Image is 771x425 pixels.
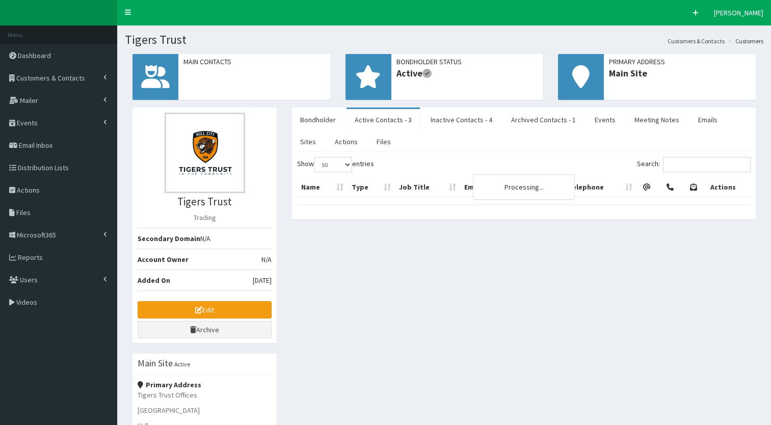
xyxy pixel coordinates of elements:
[183,57,325,67] span: Main Contacts
[19,141,52,150] span: Email Inbox
[396,67,538,80] span: Active
[18,253,43,262] span: Reports
[138,234,200,243] b: Secondary Domain
[690,109,726,130] a: Emails
[125,33,763,46] h1: Tigers Trust
[138,228,272,249] li: N/A
[292,131,324,152] a: Sites
[20,96,38,105] span: Mailer
[261,254,272,264] span: N/A
[395,178,460,197] th: Job Title
[20,275,38,284] span: Users
[660,178,683,197] th: Telephone Permission
[460,178,509,197] th: Email
[138,301,272,318] a: Edit
[138,196,272,207] h3: Tigers Trust
[138,390,272,400] p: Tigers Trust Offices
[396,57,538,67] span: Bondholder Status
[714,8,763,17] span: [PERSON_NAME]
[314,157,352,172] select: Showentries
[16,298,37,307] span: Videos
[348,178,395,197] th: Type
[422,109,500,130] a: Inactive Contacts - 4
[609,67,751,80] span: Main Site
[626,109,687,130] a: Meeting Notes
[174,360,190,368] small: Active
[138,321,272,338] a: Archive
[17,185,40,195] span: Actions
[668,37,725,45] a: Customers & Contacts
[327,131,366,152] a: Actions
[138,276,170,285] b: Added On
[17,230,56,240] span: Microsoft365
[138,255,189,264] b: Account Owner
[368,131,399,152] a: Files
[17,118,38,127] span: Events
[16,73,85,83] span: Customers & Contacts
[663,157,751,172] input: Search:
[16,208,31,217] span: Files
[253,275,272,285] span: [DATE]
[637,157,751,172] label: Search:
[297,157,374,172] label: Show entries
[138,405,272,415] p: [GEOGRAPHIC_DATA]
[347,109,420,130] a: Active Contacts - 3
[503,109,584,130] a: Archived Contacts - 1
[18,51,51,60] span: Dashboard
[636,178,660,197] th: Email Permission
[683,178,707,197] th: Post Permission
[564,178,636,197] th: Telephone
[138,380,201,389] strong: Primary Address
[609,57,751,67] span: Primary Address
[706,178,751,197] th: Actions
[587,109,624,130] a: Events
[292,109,344,130] a: Bondholder
[18,163,69,172] span: Distribution Lists
[138,359,173,368] h3: Main Site
[297,178,347,197] th: Name
[726,37,763,45] li: Customers
[473,174,575,200] div: Processing...
[138,213,272,223] p: Trading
